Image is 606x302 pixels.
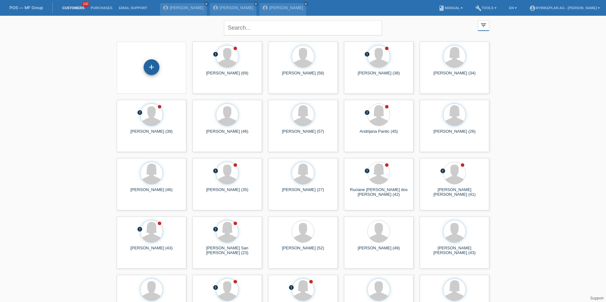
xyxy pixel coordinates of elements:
div: [PERSON_NAME] [PERSON_NAME] (43) [425,246,484,256]
i: error [440,168,446,174]
div: [PERSON_NAME] (46) [198,129,257,139]
div: unconfirmed, pending [364,51,370,58]
i: close [304,2,307,5]
div: [PERSON_NAME] (69) [198,71,257,81]
a: close [304,2,308,6]
i: error [364,51,370,57]
div: [PERSON_NAME] (39) [122,129,181,139]
i: error [213,168,218,174]
i: error [213,285,218,290]
div: unconfirmed, pending [213,51,218,58]
div: [PERSON_NAME] (35) [198,187,257,197]
div: [PERSON_NAME] (58) [273,71,333,81]
i: error [137,226,143,232]
i: build [475,5,482,11]
div: unconfirmed, pending [137,226,143,233]
div: [PERSON_NAME] (49) [349,246,408,256]
a: Email Support [116,6,150,10]
div: [PERSON_NAME] San [PERSON_NAME] (23) [198,246,257,256]
div: [PERSON_NAME] (26) [425,129,484,139]
a: buildTools ▾ [472,6,500,10]
i: close [254,2,258,5]
div: Ruciane [PERSON_NAME] dos [PERSON_NAME] (42) [349,187,408,197]
i: error [137,110,143,115]
a: [PERSON_NAME] [269,5,303,10]
a: close [204,2,209,6]
a: [PERSON_NAME] [170,5,204,10]
a: Support [590,296,603,300]
div: [PERSON_NAME] (52) [273,246,333,256]
div: [PERSON_NAME] (34) [425,71,484,81]
i: close [205,2,208,5]
div: unconfirmed, pending [213,285,218,291]
div: unconfirmed, pending [137,110,143,116]
i: book [438,5,445,11]
i: error [213,51,218,57]
a: bookManual ▾ [435,6,466,10]
i: filter_list [480,22,487,29]
i: account_circle [529,5,536,11]
div: unconfirmed, pending [364,168,370,175]
div: [PERSON_NAME] (57) [273,129,333,139]
div: unconfirmed, pending [364,110,370,116]
a: EN ▾ [506,6,520,10]
span: 100 [82,2,90,7]
a: Purchases [87,6,116,10]
div: unconfirmed, pending [288,285,294,291]
a: close [254,2,258,6]
div: unconfirmed, pending [213,226,218,233]
a: account_circleMybikeplan AG - [PERSON_NAME] ▾ [526,6,603,10]
i: error [364,168,370,174]
div: [PERSON_NAME] (43) [122,246,181,256]
i: error [364,110,370,115]
div: Add customer [144,62,159,73]
a: [PERSON_NAME] [220,5,253,10]
a: Customers [59,6,87,10]
div: unconfirmed, pending [213,168,218,175]
a: POS — MF Group [9,5,43,10]
i: error [213,226,218,232]
i: error [288,285,294,290]
div: Andrijana Pantic (45) [349,129,408,139]
div: [PERSON_NAME] [PERSON_NAME] (41) [425,187,484,197]
div: unconfirmed, pending [440,168,446,175]
div: [PERSON_NAME] (38) [349,71,408,81]
input: Search... [224,20,382,35]
div: [PERSON_NAME] (46) [122,187,181,197]
div: [PERSON_NAME] (27) [273,187,333,197]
